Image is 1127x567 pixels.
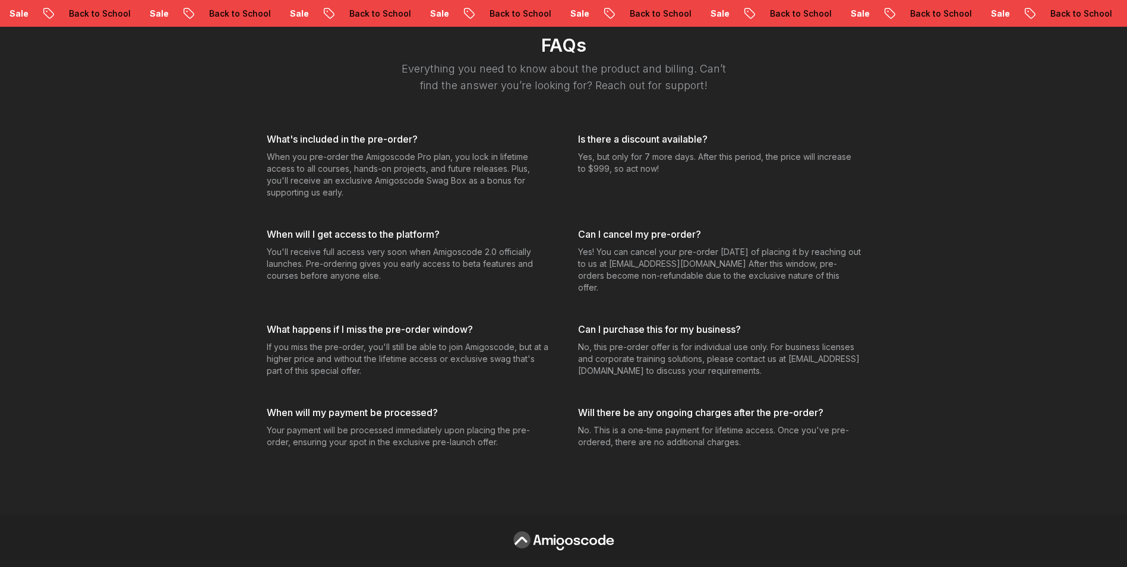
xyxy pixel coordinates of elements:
p: Sale [700,8,738,20]
p: No, this pre-order offer is for individual use only. For business licenses and corporate training... [578,341,861,377]
p: Sale [840,8,878,20]
p: No. This is a one-time payment for lifetime access. Once you've pre-ordered, there are no additio... [578,424,861,448]
p: Back to School [759,8,840,20]
h3: What happens if I miss the pre-order window? [267,322,550,336]
p: Sale [279,8,317,20]
h3: Will there be any ongoing charges after the pre-order? [578,405,861,420]
h2: FAQs [207,34,920,56]
h3: Can I purchase this for my business? [578,322,861,336]
h3: What's included in the pre-order? [267,132,550,146]
p: Sale [560,8,598,20]
p: Back to School [619,8,700,20]
p: Sale [419,8,457,20]
h3: Is there a discount available? [578,132,861,146]
p: Everything you need to know about the product and billing. Can’t find the answer you’re looking f... [393,61,735,94]
p: Sale [139,8,177,20]
h3: Can I cancel my pre-order? [578,227,861,241]
p: You'll receive full access very soon when Amigoscode 2.0 officially launches. Pre-ordering gives ... [267,246,550,282]
p: Sale [980,8,1018,20]
p: Back to School [198,8,279,20]
p: Back to School [479,8,560,20]
p: Back to School [58,8,139,20]
p: Back to School [899,8,980,20]
p: Back to School [1040,8,1120,20]
p: Yes, but only for 7 more days. After this period, the price will increase to $999, so act now! [578,151,861,175]
h3: When will I get access to the platform? [267,227,550,241]
p: When you pre-order the Amigoscode Pro plan, you lock in lifetime access to all courses, hands-on ... [267,151,550,199]
p: Your payment will be processed immediately upon placing the pre-order, ensuring your spot in the ... [267,424,550,448]
p: Yes! You can cancel your pre-order [DATE] of placing it by reaching out to us at [EMAIL_ADDRESS][... [578,246,861,294]
p: If you miss the pre-order, you'll still be able to join Amigoscode, but at a higher price and wit... [267,341,550,377]
p: Back to School [339,8,419,20]
h3: When will my payment be processed? [267,405,550,420]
